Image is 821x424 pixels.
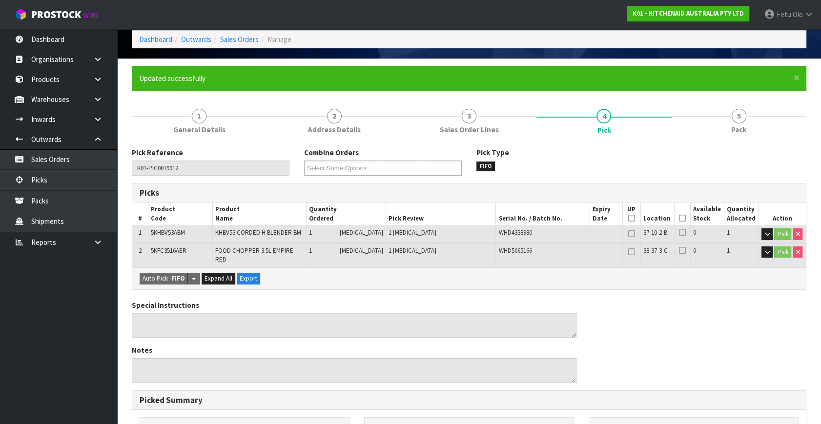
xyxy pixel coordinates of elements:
span: [MEDICAL_DATA] [340,228,383,237]
small: WMS [83,11,98,20]
span: 1 [MEDICAL_DATA] [389,228,436,237]
button: Pick [774,246,791,258]
img: cube-alt.png [15,8,27,20]
span: 4 [596,109,611,123]
button: Auto Pick -FIFO [140,273,188,284]
th: Quantity Allocated [724,202,758,225]
span: 5KHBV53ABM [151,228,185,237]
span: 5KFC3516AER [151,246,186,255]
span: 1 [192,109,206,123]
th: Quantity Ordered [306,202,386,225]
span: 2 [139,246,142,255]
span: Manage [267,35,291,44]
th: Pick Review [386,202,496,225]
label: Combine Orders [304,147,359,158]
span: 1 [727,246,730,255]
span: Expand All [205,274,232,283]
span: 1 [727,228,730,237]
th: Available Stock [690,202,724,225]
span: KHBV53 CORDED H BLENDER BM [215,228,301,237]
h3: Picked Summary [140,396,799,405]
span: 1 [309,228,312,237]
span: 2 [327,109,342,123]
span: 1 [309,246,312,255]
span: Olo [793,10,803,19]
span: WHD4338980 [498,228,532,237]
th: # [132,202,148,225]
span: × [794,71,800,84]
th: UP [622,202,640,225]
span: Pack [731,124,746,135]
span: 0 [693,228,696,237]
span: General Details [173,124,226,135]
a: Outwards [181,35,211,44]
a: Sales Orders [220,35,259,44]
span: 0 [693,246,696,255]
span: FOOD CHOPPER 3.5L EMPIRE RED [215,246,293,263]
span: WHD5065166 [498,246,532,255]
th: Expiry Date [590,202,623,225]
th: Serial No. / Batch No. [496,202,590,225]
span: Sales Order Lines [440,124,499,135]
a: Dashboard [139,35,172,44]
span: [MEDICAL_DATA] [340,246,383,255]
button: Expand All [202,273,235,284]
span: FIFO [476,162,495,171]
a: K01 - KITCHENAID AUSTRALIA PTY LTD [627,6,749,21]
span: Address Details [308,124,361,135]
span: Updated successfully [139,74,205,83]
th: Product Code [148,202,213,225]
label: Special Instructions [132,300,199,310]
button: Export [237,273,260,284]
strong: K01 - KITCHENAID AUSTRALIA PTY LTD [633,9,744,18]
span: Fetu [777,10,791,19]
th: Location [640,202,674,225]
span: ProStock [31,8,81,21]
strong: FIFO [171,274,185,283]
span: 1 [139,228,142,237]
span: Pick [597,125,611,135]
label: Pick Type [476,147,509,158]
span: 1 [MEDICAL_DATA] [389,246,436,255]
th: Action [758,202,806,225]
label: Pick Reference [132,147,183,158]
label: Notes [132,345,152,355]
span: 5 [732,109,746,123]
h3: Picks [140,188,462,198]
th: Product Name [213,202,306,225]
button: Pick [774,228,791,240]
span: 38-37-3-C [643,246,668,255]
span: 3 [462,109,476,123]
span: 37-10-2-B [643,228,667,237]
